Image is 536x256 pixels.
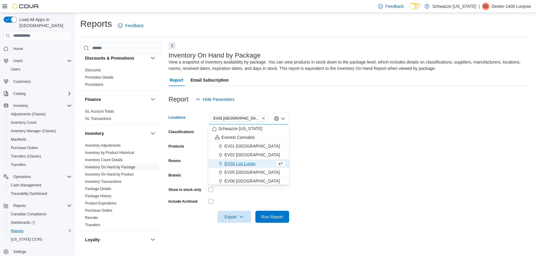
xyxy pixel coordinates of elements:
[11,137,26,142] span: Manifests
[11,129,56,133] span: Inventory Manager (Classic)
[13,79,31,84] span: Customers
[85,172,134,177] span: Inventory On Hand by Product
[224,143,280,149] span: EV01 [GEOGRAPHIC_DATA]
[85,187,111,191] a: Package Details
[214,115,261,121] span: EV03 [GEOGRAPHIC_DATA]
[85,150,134,155] span: Inventory by Product Historical
[12,3,39,9] img: Cova
[221,134,255,140] span: Everest Cannabis
[11,202,72,209] span: Reports
[255,211,289,223] button: Run Report
[8,236,72,243] span: Washington CCRS
[8,66,72,73] span: Users
[149,236,157,243] button: Loyalty
[85,223,100,227] span: Transfers
[11,120,36,125] span: Inventory Count
[85,237,100,243] h3: Loyalty
[11,191,47,196] span: Traceabilty Dashboard
[6,118,74,127] button: Inventory Count
[8,190,49,197] a: Traceabilty Dashboard
[221,211,248,223] span: Export
[169,158,181,163] label: Rooms
[6,65,74,73] button: Users
[224,169,280,175] span: EV05 [GEOGRAPHIC_DATA]
[224,178,280,184] span: EV06 [GEOGRAPHIC_DATA]
[217,211,251,223] button: Export
[8,119,72,126] span: Inventory Count
[8,227,26,235] a: Reports
[169,115,186,120] label: Locations
[11,90,72,97] span: Catalog
[85,194,111,198] a: Package History
[8,144,72,151] span: Purchase Orders
[6,181,74,189] button: Cash Management
[85,208,113,213] a: Purchase Orders
[85,130,148,136] button: Inventory
[224,152,280,158] span: EV02 [GEOGRAPHIC_DATA]
[85,143,121,148] span: Inventory Adjustments
[149,96,157,103] button: Finance
[8,111,72,118] span: Adjustments (Classic)
[8,227,72,235] span: Reports
[6,210,74,218] button: Canadian Compliance
[8,161,72,168] span: Transfers
[85,165,135,170] span: Inventory On Hand by Package
[85,83,103,87] a: Promotions
[11,248,29,255] a: Settings
[11,57,72,64] span: Users
[13,58,23,63] span: Users
[11,112,46,117] span: Adjustments (Classic)
[8,66,23,73] a: Users
[208,177,289,186] button: EV06 [GEOGRAPHIC_DATA]
[169,199,198,204] label: Include Archived
[85,165,135,169] a: Inventory On Hand by Package
[193,93,237,105] button: Hide Parameters
[8,236,45,243] a: [US_STATE] CCRS
[11,212,46,217] span: Canadian Compliance
[85,68,101,72] a: Discounts
[169,52,261,59] h3: Inventory On Hand by Package
[85,55,148,61] button: Discounts & Promotions
[11,45,25,52] a: Home
[85,215,98,220] span: Reorder
[208,168,289,177] button: EV05 [GEOGRAPHIC_DATA]
[11,78,72,85] span: Customers
[85,237,148,243] button: Loyalty
[11,90,28,97] button: Catalog
[13,91,26,96] span: Catalog
[85,194,111,198] span: Package History
[8,119,39,126] a: Inventory Count
[13,203,26,208] span: Reports
[11,220,35,225] span: Dashboards
[8,111,48,118] a: Adjustments (Classic)
[1,247,74,256] button: Settings
[85,151,134,155] a: Inventory by Product Historical
[8,182,72,189] span: Cash Management
[8,211,49,218] a: Canadian Compliance
[376,0,406,12] a: Feedback
[8,153,43,160] a: Transfers (Classic)
[116,20,146,32] a: Feedback
[13,174,31,179] span: Operations
[169,144,184,149] label: Products
[80,108,161,125] div: Finance
[85,75,114,80] span: Promotion Details
[6,189,74,198] button: Traceabilty Dashboard
[6,144,74,152] button: Purchase Orders
[8,136,72,143] span: Manifests
[11,57,25,64] button: Users
[85,180,122,184] a: Inventory Transactions
[85,201,116,205] a: Product Expirations
[224,161,255,167] span: EV04 Los Lunas
[11,154,41,159] span: Transfers (Classic)
[85,223,100,227] a: Transfers
[11,173,72,180] span: Operations
[1,201,74,210] button: Reports
[11,78,33,85] a: Customers
[11,183,41,188] span: Cash Management
[85,158,123,162] a: Inventory Count Details
[85,208,113,213] span: Purchase Orders
[208,133,289,142] button: Everest Cannabis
